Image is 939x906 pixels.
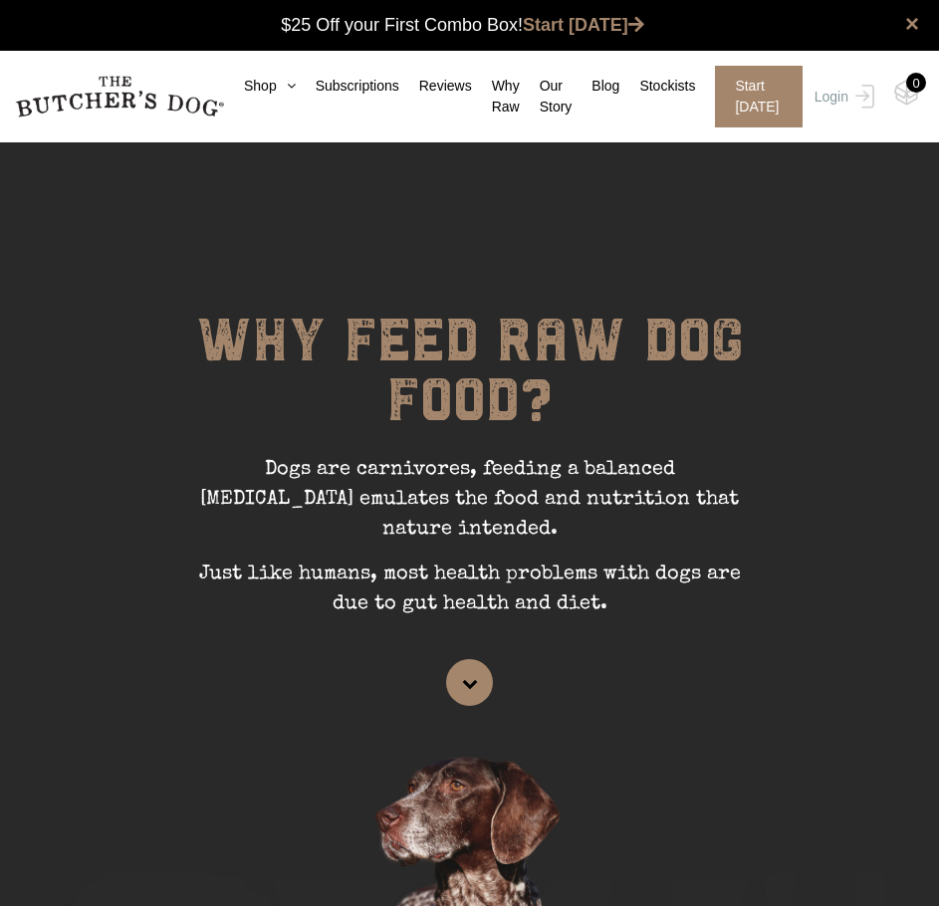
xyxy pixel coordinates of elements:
[224,76,296,97] a: Shop
[171,311,769,455] h1: WHY FEED RAW DOG FOOD?
[171,455,769,560] p: Dogs are carnivores, feeding a balanced [MEDICAL_DATA] emulates the food and nutrition that natur...
[572,76,619,97] a: Blog
[520,76,573,117] a: Our Story
[905,12,919,36] a: close
[523,15,644,35] a: Start [DATE]
[472,76,520,117] a: Why Raw
[810,66,874,127] a: Login
[399,76,472,97] a: Reviews
[619,76,695,97] a: Stockists
[171,560,769,634] p: Just like humans, most health problems with dogs are due to gut health and diet.
[296,76,399,97] a: Subscriptions
[695,66,809,127] a: Start [DATE]
[906,73,926,93] div: 0
[894,80,919,106] img: TBD_Cart-Empty.png
[715,66,802,127] span: Start [DATE]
